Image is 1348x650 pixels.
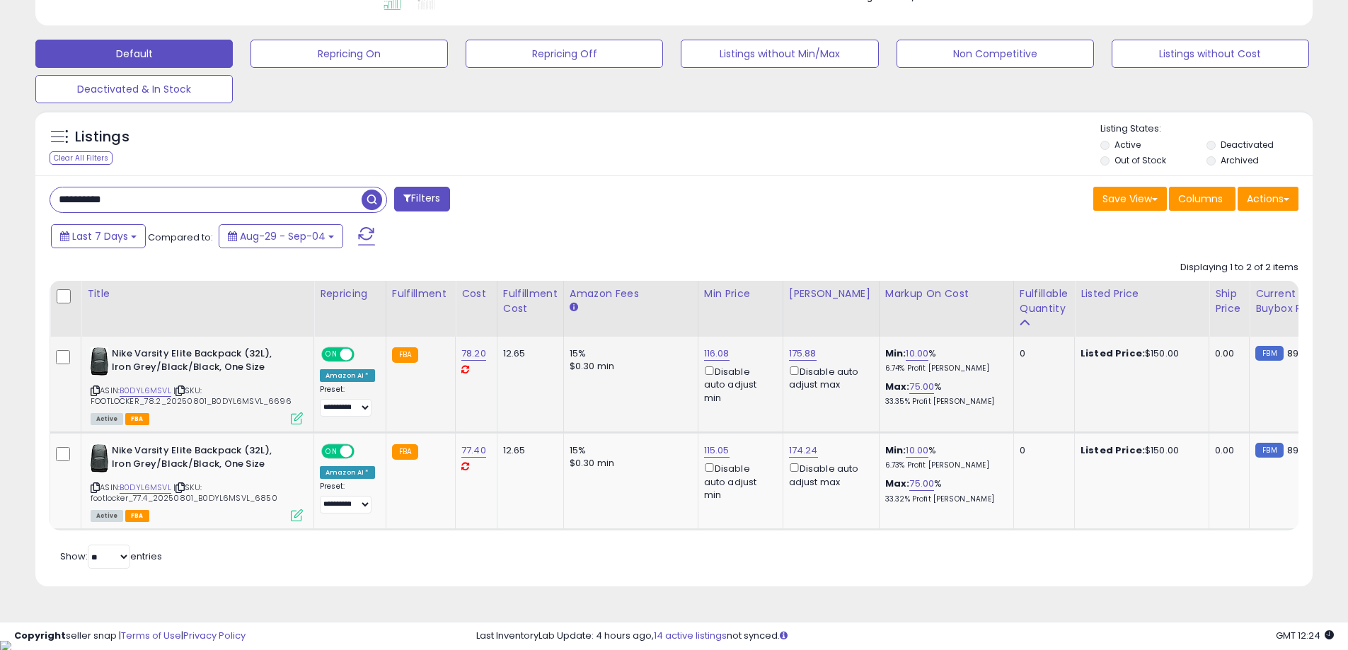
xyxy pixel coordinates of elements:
span: FBA [125,510,149,522]
div: Disable auto adjust min [704,460,772,501]
label: Active [1114,139,1141,151]
small: Amazon Fees. [570,301,578,314]
div: Clear All Filters [50,151,113,165]
p: 33.32% Profit [PERSON_NAME] [885,494,1003,504]
div: Listed Price [1081,286,1203,301]
div: % [885,347,1003,373]
div: [PERSON_NAME] [789,286,873,301]
p: 6.73% Profit [PERSON_NAME] [885,460,1003,470]
span: Show: entries [60,550,162,563]
button: Deactivated & In Stock [35,75,233,103]
button: Default [35,40,233,68]
a: 75.00 [909,380,934,394]
span: | SKU: FOOTLOCKER_78.2_20250801_B0DYL6MSVL_6696 [91,385,292,406]
div: $0.30 min [570,360,687,373]
span: FBA [125,413,149,425]
div: 0.00 [1215,444,1238,457]
button: Repricing Off [466,40,663,68]
button: Actions [1238,187,1298,211]
div: Last InventoryLab Update: 4 hours ago, not synced. [476,629,1334,643]
a: Terms of Use [121,629,181,642]
button: Listings without Cost [1112,40,1309,68]
b: Max: [885,477,910,490]
b: Nike Varsity Elite Backpack (32L), Iron Grey/Black/Black, One Size [112,444,284,474]
div: Current Buybox Price [1255,286,1328,316]
span: All listings currently available for purchase on Amazon [91,413,123,425]
a: 10.00 [906,347,928,361]
p: 6.74% Profit [PERSON_NAME] [885,364,1003,373]
div: seller snap | | [14,629,246,643]
span: | SKU: footlocker_77.4_20250801_B0DYL6MSVL_6850 [91,482,277,503]
div: Title [87,286,308,301]
a: 10.00 [906,443,928,458]
div: Amazon AI * [320,466,375,479]
button: Listings without Min/Max [681,40,878,68]
a: 175.88 [789,347,817,361]
div: 12.65 [503,444,553,457]
h5: Listings [75,127,129,147]
small: FBA [392,444,418,460]
small: FBM [1255,443,1283,458]
div: ASIN: [91,347,303,423]
b: Nike Varsity Elite Backpack (32L), Iron Grey/Black/Black, One Size [112,347,284,377]
small: FBA [392,347,418,363]
div: $150.00 [1081,444,1198,457]
div: Min Price [704,286,777,301]
a: 174.24 [789,443,818,458]
span: Compared to: [148,231,213,244]
span: OFF [352,349,375,361]
span: 89.99 [1287,443,1313,457]
div: Fulfillment Cost [503,286,558,316]
div: Disable auto adjust max [789,364,868,391]
a: 75.00 [909,477,934,491]
div: Disable auto adjust max [789,460,868,488]
a: 14 active listings [654,629,727,642]
div: Preset: [320,385,375,417]
span: 2025-09-12 12:24 GMT [1276,629,1334,642]
button: Non Competitive [897,40,1094,68]
div: Repricing [320,286,380,301]
a: 78.20 [461,347,486,361]
span: Columns [1178,192,1223,206]
b: Max: [885,380,910,393]
b: Min: [885,443,906,457]
a: 77.40 [461,443,486,458]
button: Save View [1093,187,1167,211]
div: Amazon Fees [570,286,692,301]
button: Repricing On [250,40,448,68]
span: 89.99 [1287,347,1313,360]
div: ASIN: [91,444,303,520]
button: Filters [394,187,449,211]
div: Fulfillment [392,286,449,301]
span: OFF [352,446,375,458]
div: 15% [570,444,687,457]
div: % [885,444,1003,470]
span: Last 7 Days [72,229,128,243]
small: FBM [1255,346,1283,361]
button: Last 7 Days [51,224,146,248]
label: Out of Stock [1114,154,1166,166]
b: Min: [885,347,906,360]
div: Displaying 1 to 2 of 2 items [1180,261,1298,274]
div: 0.00 [1215,347,1238,360]
b: Listed Price: [1081,347,1145,360]
div: % [885,477,1003,504]
p: Listing States: [1100,122,1313,136]
div: Fulfillable Quantity [1020,286,1068,316]
a: B0DYL6MSVL [120,385,171,397]
div: 0 [1020,347,1064,360]
p: 33.35% Profit [PERSON_NAME] [885,397,1003,407]
div: 0 [1020,444,1064,457]
span: Aug-29 - Sep-04 [240,229,326,243]
button: Columns [1169,187,1235,211]
div: Ship Price [1215,286,1243,316]
span: All listings currently available for purchase on Amazon [91,510,123,522]
span: ON [323,349,340,361]
strong: Copyright [14,629,66,642]
label: Archived [1221,154,1259,166]
div: % [885,381,1003,407]
a: 115.05 [704,443,730,458]
img: 31WociXvFXL._SL40_.jpg [91,444,108,472]
span: ON [323,446,340,458]
b: Listed Price: [1081,443,1145,457]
